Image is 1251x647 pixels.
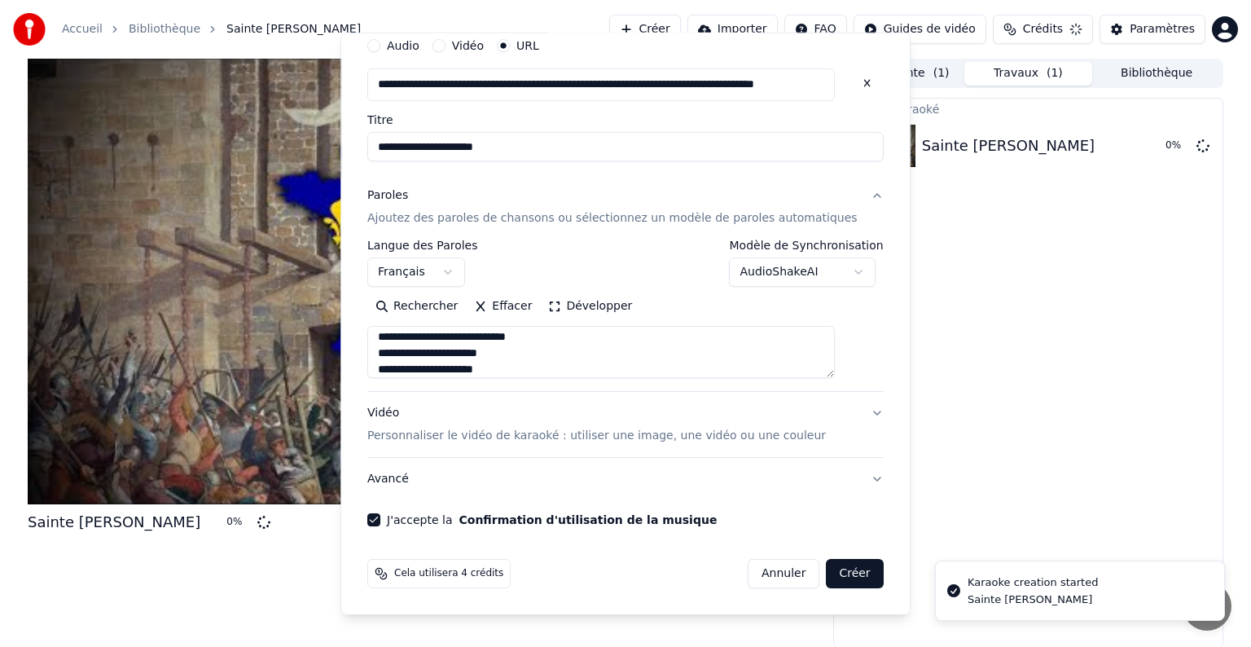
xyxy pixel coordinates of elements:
button: Rechercher [367,293,466,319]
p: Ajoutez des paroles de chansons ou sélectionnez un modèle de paroles automatiques [367,210,858,227]
label: J'accepte la [387,514,717,526]
button: J'accepte la [459,514,718,526]
button: Développer [541,293,641,319]
div: Vidéo [367,405,826,444]
button: VidéoPersonnaliser le vidéo de karaoké : utiliser une image, une vidéo ou une couleur [367,392,884,457]
label: Langue des Paroles [367,240,478,251]
label: Modèle de Synchronisation [730,240,884,251]
button: Annuler [748,559,819,588]
label: Titre [367,114,884,125]
span: Cela utilisera 4 crédits [394,567,503,580]
button: Effacer [466,293,540,319]
label: Audio [387,40,419,51]
label: URL [516,40,539,51]
button: Avancé [367,458,884,500]
div: ParolesAjoutez des paroles de chansons ou sélectionnez un modèle de paroles automatiques [367,240,884,391]
div: Paroles [367,187,408,204]
button: ParolesAjoutez des paroles de chansons ou sélectionnez un modèle de paroles automatiques [367,174,884,240]
label: Vidéo [452,40,484,51]
p: Personnaliser le vidéo de karaoké : utiliser une image, une vidéo ou une couleur [367,428,826,444]
button: Créer [827,559,884,588]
